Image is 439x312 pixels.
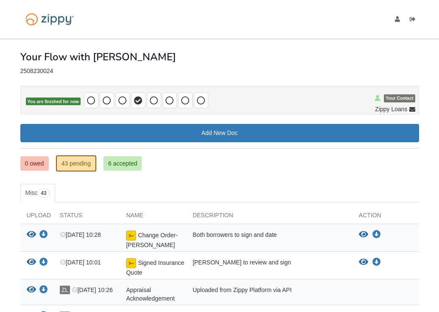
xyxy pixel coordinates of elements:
div: [PERSON_NAME] to review and sign [186,258,352,277]
span: ZL [60,286,70,294]
img: Logo [20,9,79,29]
div: Name [120,211,186,224]
a: Download Change Order- Anderson [372,231,381,238]
div: Action [352,211,419,224]
span: Appraisal Acknowledgement [126,287,174,302]
a: edit profile [395,16,403,25]
div: Upload [20,211,53,224]
div: 2508230024 [20,67,419,75]
button: View Change Order- Anderson [27,230,36,239]
span: Change Order- [PERSON_NAME] [126,232,177,248]
a: Misc [20,184,55,202]
img: Document fully signed [126,230,136,241]
h1: Your Flow with [PERSON_NAME] [20,51,176,62]
span: [DATE] 10:26 [72,287,113,293]
span: Zippy Loans [375,105,407,113]
span: [DATE] 10:28 [60,231,101,238]
div: Description [186,211,352,224]
a: Download Signed Insurance Quote [39,259,48,266]
span: You are finished for now [26,98,81,106]
span: Your Contact [384,95,415,103]
div: Uploaded from Zippy Platform via API [186,286,352,303]
span: 43 [37,189,50,197]
a: 6 accepted [103,156,142,171]
div: Status [53,211,120,224]
div: Both borrowers to sign and date [186,230,352,249]
a: Download Change Order- Anderson [39,232,48,239]
a: Log out [410,16,419,25]
a: Download Appraisal Acknowledgement [39,287,48,294]
button: View Signed Insurance Quote [27,258,36,267]
a: 0 owed [20,156,49,171]
span: [DATE] 10:01 [60,259,101,266]
button: View Signed Insurance Quote [359,258,368,267]
span: Signed Insurance Quote [126,259,184,276]
a: 43 pending [56,155,96,171]
a: Add New Doc [20,124,419,142]
button: View Change Order- Anderson [359,230,368,239]
img: Document fully signed [126,258,136,268]
a: Download Signed Insurance Quote [372,259,381,266]
button: View Appraisal Acknowledgement [27,286,36,295]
